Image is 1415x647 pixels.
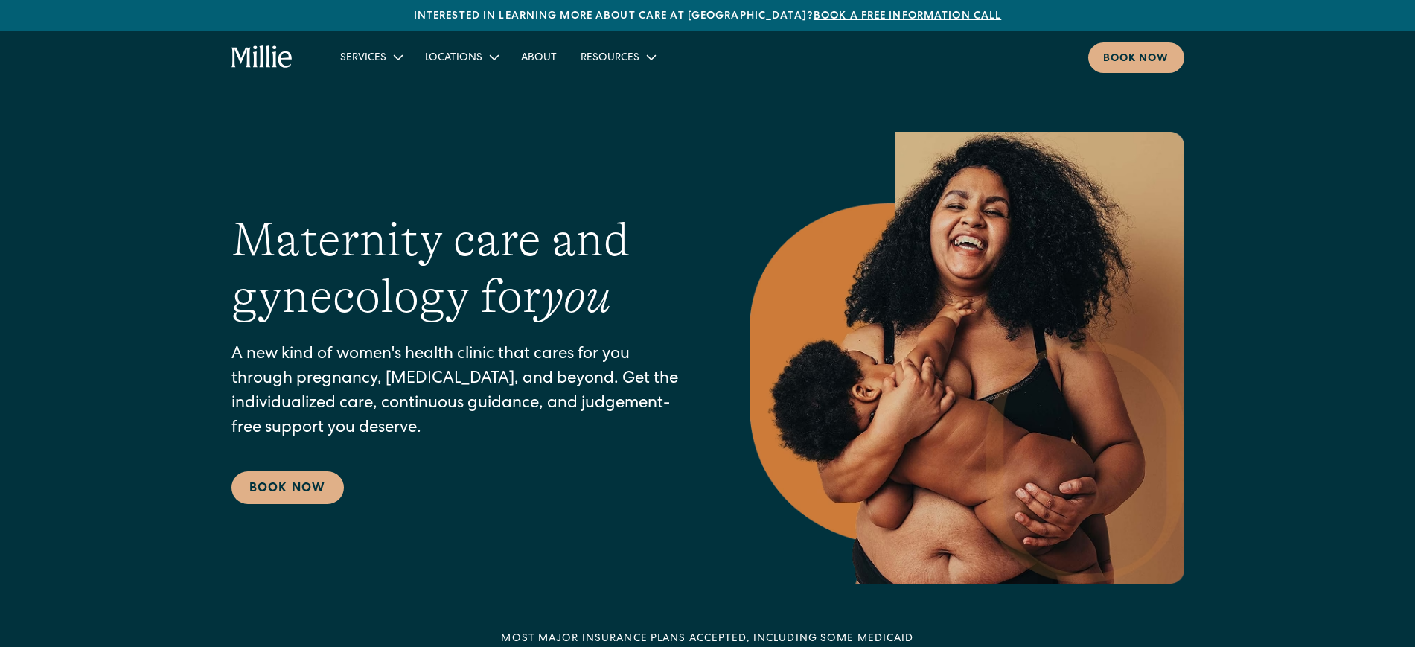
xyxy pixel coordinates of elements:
div: Book now [1103,51,1169,67]
div: Resources [581,51,639,66]
a: Book now [1088,42,1184,73]
a: Book Now [231,471,344,504]
h1: Maternity care and gynecology for [231,211,690,326]
a: home [231,45,293,69]
img: Smiling mother with her baby in arms, celebrating body positivity and the nurturing bond of postp... [750,132,1184,584]
div: MOST MAJOR INSURANCE PLANS ACCEPTED, INCLUDING some MEDICAID [501,631,913,647]
div: Services [328,45,413,69]
div: Locations [425,51,482,66]
div: Locations [413,45,509,69]
a: Book a free information call [814,11,1001,22]
p: A new kind of women's health clinic that cares for you through pregnancy, [MEDICAL_DATA], and bey... [231,343,690,442]
div: Services [340,51,386,66]
em: you [541,270,611,323]
div: Resources [569,45,666,69]
a: About [509,45,569,69]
